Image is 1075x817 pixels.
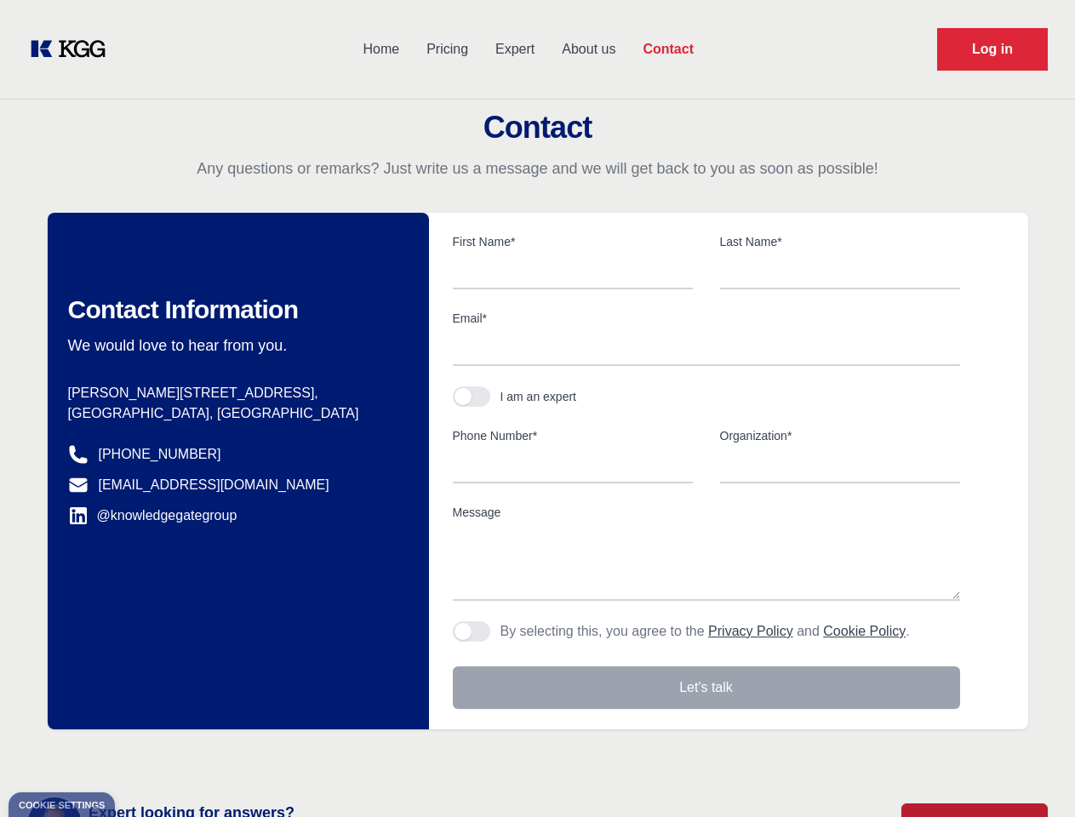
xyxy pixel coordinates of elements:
div: Cookie settings [19,801,105,810]
div: I am an expert [500,388,577,405]
a: Expert [482,27,548,71]
a: About us [548,27,629,71]
a: Pricing [413,27,482,71]
p: [PERSON_NAME][STREET_ADDRESS], [68,383,402,403]
a: Home [349,27,413,71]
p: By selecting this, you agree to the and . [500,621,910,642]
label: First Name* [453,233,693,250]
p: We would love to hear from you. [68,335,402,356]
a: Privacy Policy [708,624,793,638]
button: Let's talk [453,666,960,709]
h2: Contact [20,111,1055,145]
label: Last Name* [720,233,960,250]
a: @knowledgegategroup [68,506,237,526]
label: Phone Number* [453,427,693,444]
a: KOL Knowledge Platform: Talk to Key External Experts (KEE) [27,36,119,63]
h2: Contact Information [68,294,402,325]
label: Organization* [720,427,960,444]
label: Email* [453,310,960,327]
iframe: Chat Widget [990,735,1075,817]
label: Message [453,504,960,521]
p: Any questions or remarks? Just write us a message and we will get back to you as soon as possible! [20,158,1055,179]
a: Cookie Policy [823,624,906,638]
p: [GEOGRAPHIC_DATA], [GEOGRAPHIC_DATA] [68,403,402,424]
a: Request Demo [937,28,1048,71]
a: Contact [629,27,707,71]
a: [PHONE_NUMBER] [99,444,221,465]
a: [EMAIL_ADDRESS][DOMAIN_NAME] [99,475,329,495]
